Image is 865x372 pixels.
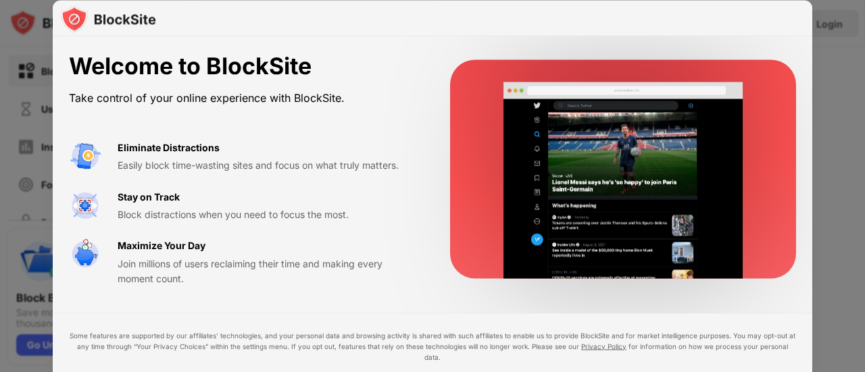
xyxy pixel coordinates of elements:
[118,238,205,253] div: Maximize Your Day
[118,256,418,286] div: Join millions of users reclaiming their time and making every moment count.
[69,53,418,80] div: Welcome to BlockSite
[118,207,418,221] div: Block distractions when you need to focus the most.
[69,88,418,107] div: Take control of your online experience with BlockSite.
[69,238,101,271] img: value-safe-time.svg
[118,140,220,155] div: Eliminate Distractions
[69,189,101,221] img: value-focus.svg
[118,189,180,204] div: Stay on Track
[61,5,156,32] img: logo-blocksite.svg
[69,140,101,172] img: value-avoid-distractions.svg
[69,329,796,362] div: Some features are supported by our affiliates’ technologies, and your personal data and browsing ...
[118,158,418,173] div: Easily block time-wasting sites and focus on what truly matters.
[581,342,626,350] a: Privacy Policy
